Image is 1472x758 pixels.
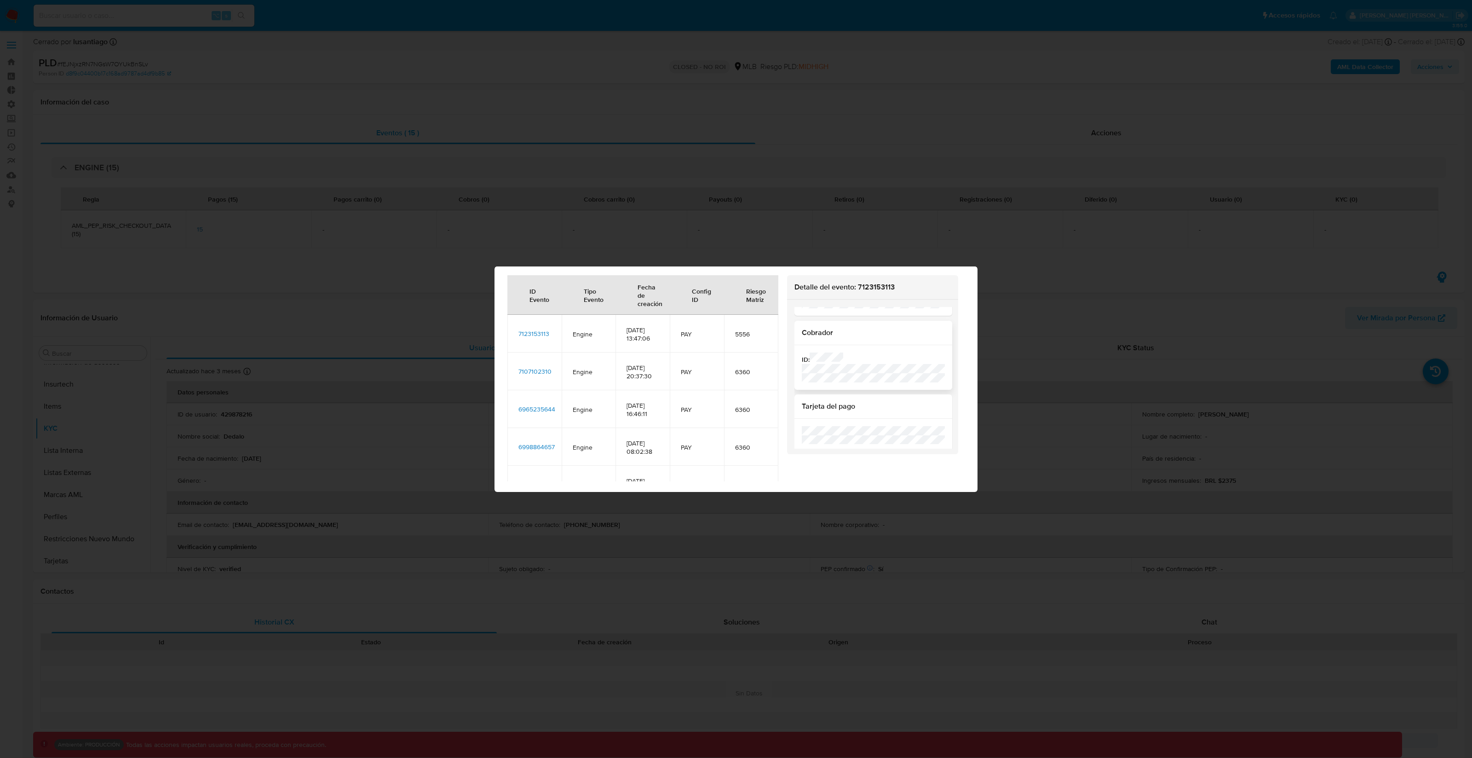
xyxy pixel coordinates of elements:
[735,481,767,489] span: 6360
[735,405,767,414] span: 6360
[802,328,945,337] h2: Cobrador
[573,443,605,451] span: Engine
[627,477,659,493] span: [DATE] 20:40:43
[735,280,777,310] div: Riesgo Matriz
[794,283,951,292] h2: Detalle del evento: 7123153113
[681,405,713,414] span: PAY
[802,402,945,411] h2: Tarjeta del pago
[627,326,659,342] span: [DATE] 13:47:06
[681,330,713,338] span: PAY
[735,368,767,376] span: 6360
[518,367,552,376] span: 7107102310
[681,481,713,489] span: PAY
[518,405,555,414] span: 6965235644
[573,280,615,310] div: Tipo Evento
[681,280,722,310] div: Config ID
[573,405,605,414] span: Engine
[518,329,549,338] span: 7123153113
[627,276,673,314] div: Fecha de creación
[573,481,605,489] span: Engine
[681,443,713,451] span: PAY
[573,330,605,338] span: Engine
[627,439,659,456] span: [DATE] 08:02:38
[802,355,810,364] b: ID:
[627,401,659,418] span: [DATE] 16:46:11
[735,443,767,451] span: 6360
[681,368,713,376] span: PAY
[573,368,605,376] span: Engine
[518,442,555,451] span: 6998864657
[518,480,553,489] span: 6974831365
[518,280,560,310] div: ID Evento
[735,330,767,338] span: 5556
[627,364,659,380] span: [DATE] 20:37:30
